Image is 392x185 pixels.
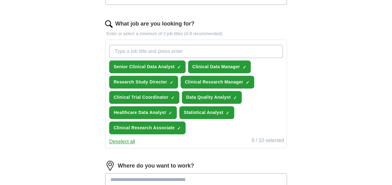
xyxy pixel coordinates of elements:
[168,111,172,116] span: ✓
[252,137,284,145] div: 9 / 10 selected
[192,64,240,70] span: Clinical Data Manager
[114,94,168,101] span: Clinical Trial Coordinator
[177,65,181,70] span: ✓
[246,80,249,85] span: ✓
[188,60,251,73] button: Clinical Data Manager✓
[114,109,166,116] span: Healthcare Data Analyst
[179,106,234,119] button: Statistical Analyst✓
[114,125,175,131] span: Clinical Research Associate
[109,121,186,134] button: Clinical Research Associate✓
[109,91,179,104] button: Clinical Trial Coordinator✓
[114,79,167,85] span: Research Study Director
[115,20,194,28] label: What job are you looking for?
[233,95,237,100] span: ✓
[177,126,181,131] span: ✓
[114,64,174,70] span: Senior Clinical Data Analyst
[105,20,113,28] img: search.png
[109,106,177,119] button: Healthcare Data Analyst✓
[226,111,230,116] span: ✓
[109,60,185,73] button: Senior Clinical Data Analyst✓
[105,161,115,171] img: location.png
[109,138,135,145] button: Deselect all
[118,162,194,170] label: Where do you want to work?
[242,65,246,70] span: ✓
[105,31,287,37] p: Enter or select a minimum of 3 job titles (4-8 recommended)
[109,76,178,88] button: Research Study Director✓
[170,80,173,85] span: ✓
[109,45,283,58] input: Type a job title and press enter
[186,94,231,101] span: Data Quality Analyst
[184,109,223,116] span: Statistical Analyst
[182,91,242,104] button: Data Quality Analyst✓
[185,79,243,85] span: Clinical Research Manager
[171,95,175,100] span: ✓
[181,76,254,88] button: Clinical Research Manager✓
